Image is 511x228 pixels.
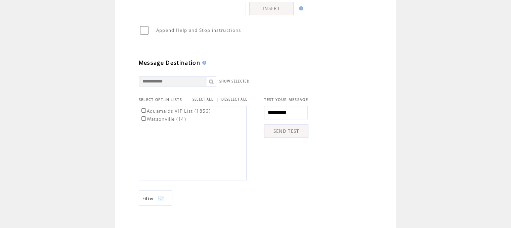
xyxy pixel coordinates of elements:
span: SELECT OPT-IN LISTS [139,97,182,102]
a: SHOW SELECTED [219,79,250,83]
img: help.gif [200,61,206,65]
span: | [216,97,219,103]
input: Aquamaids VIP List (1856) [141,108,146,113]
span: Show filters [142,195,155,201]
label: Watsonville (14) [140,116,186,122]
span: Message Destination [139,59,200,66]
label: Aquamaids VIP List (1856) [140,108,211,114]
img: help.gif [297,6,303,10]
input: Watsonville (14) [141,116,146,121]
a: Filter [139,190,172,206]
a: DESELECT ALL [221,97,247,102]
a: INSERT [249,2,294,15]
span: Append Help and Stop instructions [156,27,241,33]
a: SEND TEST [264,124,308,138]
span: TEST YOUR MESSAGE [264,97,308,102]
a: SELECT ALL [193,97,213,102]
img: filters.png [158,191,164,206]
